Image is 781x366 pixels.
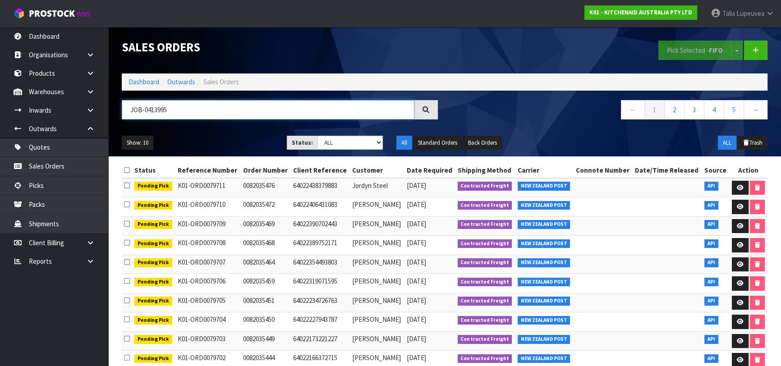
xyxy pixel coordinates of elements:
span: NEW ZEALAND POST [518,182,570,191]
span: Contracted Freight [458,220,512,229]
td: K01-ORD0079706 [175,274,241,293]
span: NEW ZEALAND POST [518,239,570,248]
h1: Sales Orders [122,41,438,54]
td: 0082035449 [241,331,291,351]
span: Contracted Freight [458,335,512,344]
th: Source [702,163,729,178]
span: [DATE] [406,353,426,362]
td: K01-ORD0079705 [175,293,241,312]
th: Reference Number [175,163,241,178]
td: 0082035464 [241,255,291,274]
th: Shipping Method [455,163,515,178]
a: 1 [644,100,665,119]
span: API [704,239,718,248]
span: [DATE] [406,315,426,324]
span: Contracted Freight [458,258,512,267]
a: ← [621,100,645,119]
td: 0082035450 [241,312,291,332]
span: [DATE] [406,200,426,209]
button: Pick Selected -FIFO [658,41,731,60]
td: 64022234726763 [291,293,350,312]
td: [PERSON_NAME] [350,216,404,236]
span: [DATE] [406,258,426,266]
td: K01-ORD0079707 [175,255,241,274]
td: [PERSON_NAME] [350,274,404,293]
span: API [704,316,718,325]
td: 0082035469 [241,216,291,236]
span: NEW ZEALAND POST [518,201,570,210]
span: [DATE] [406,277,426,285]
img: cube-alt.png [14,8,25,19]
span: API [704,354,718,363]
td: K01-ORD0079709 [175,216,241,236]
span: Contracted Freight [458,297,512,306]
button: Show: 10 [122,136,153,150]
span: NEW ZEALAND POST [518,220,570,229]
span: Sales Orders [203,78,239,86]
td: 64022438379883 [291,178,350,197]
strong: K01 - KITCHENAID AUSTRALIA PTY LTD [589,9,692,16]
strong: Status: [292,139,313,146]
td: K01-ORD0079711 [175,178,241,197]
td: K01-ORD0079704 [175,312,241,332]
td: 64022406431083 [291,197,350,217]
td: [PERSON_NAME] [350,236,404,255]
span: [DATE] [406,296,426,305]
th: Client Reference [291,163,350,178]
td: 64022227943787 [291,312,350,332]
a: Outwards [167,78,195,86]
button: Standard Orders [413,136,462,150]
span: [DATE] [406,181,426,190]
td: K01-ORD0079703 [175,331,241,351]
span: NEW ZEALAND POST [518,354,570,363]
th: Customer [350,163,404,178]
span: Contracted Freight [458,239,512,248]
button: Trash [737,136,767,150]
th: Date Required [404,163,455,178]
button: Back Orders [463,136,502,150]
th: Connote Number [574,163,633,178]
span: NEW ZEALAND POST [518,258,570,267]
td: 64022389752171 [291,236,350,255]
th: Action [729,163,767,178]
span: NEW ZEALAND POST [518,297,570,306]
span: Pending Pick [134,258,172,267]
small: WMS [77,10,91,18]
th: Carrier [515,163,574,178]
span: Contracted Freight [458,316,512,325]
td: 0082035476 [241,178,291,197]
span: NEW ZEALAND POST [518,335,570,344]
span: [DATE] [406,238,426,247]
span: Pending Pick [134,316,172,325]
td: Jordyn Steel [350,178,404,197]
span: API [704,278,718,287]
span: API [704,335,718,344]
a: K01 - KITCHENAID AUSTRALIA PTY LTD [584,5,697,20]
span: [DATE] [406,334,426,343]
span: [DATE] [406,220,426,228]
a: 5 [724,100,744,119]
td: K01-ORD0079708 [175,236,241,255]
td: 64022173221227 [291,331,350,351]
span: Pending Pick [134,182,172,191]
th: Status [132,163,175,178]
th: Order Number [241,163,291,178]
td: [PERSON_NAME] [350,255,404,274]
td: 0082035451 [241,293,291,312]
span: Pending Pick [134,201,172,210]
span: API [704,201,718,210]
td: 0082035459 [241,274,291,293]
span: Pending Pick [134,335,172,344]
td: 0082035468 [241,236,291,255]
td: 64022354493803 [291,255,350,274]
td: [PERSON_NAME] [350,293,404,312]
span: API [704,220,718,229]
span: Contracted Freight [458,201,512,210]
a: → [744,100,767,119]
input: Search sales orders [122,100,414,119]
span: API [704,297,718,306]
span: Talia [722,9,735,18]
span: Pending Pick [134,297,172,306]
th: Date/Time Released [633,163,702,178]
span: NEW ZEALAND POST [518,278,570,287]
